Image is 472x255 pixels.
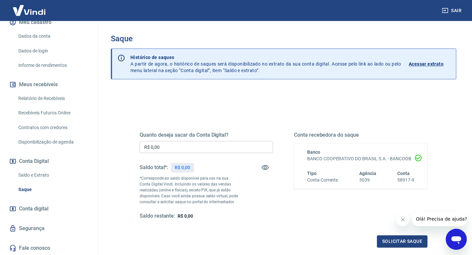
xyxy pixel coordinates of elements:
h5: Conta recebedora do saque [294,132,427,138]
button: Meus recebíveis [8,77,90,92]
button: Solicitar saque [377,235,427,247]
span: R$ 0,00 [178,213,193,219]
a: Acessar extrato [409,54,451,74]
h5: Quanto deseja sacar da Conta Digital? [140,132,273,138]
a: Informe de rendimentos [16,59,90,72]
h5: Saldo total*: [140,164,168,171]
span: Agência [359,171,376,176]
h3: Saque [111,34,456,43]
a: Relatório de Recebíveis [16,92,90,105]
iframe: Fechar mensagem [396,213,409,226]
button: Meu cadastro [8,15,90,29]
button: Sair [441,5,464,17]
span: Olá! Precisa de ajuda? [4,5,55,10]
h6: Conta Corrente [307,177,338,184]
a: Recebíveis Futuros Online [16,106,90,120]
iframe: Botão para abrir a janela de mensagens [446,229,467,250]
a: Dados de login [16,44,90,58]
a: Dados da conta [16,29,90,43]
img: Vindi [8,0,50,20]
h5: Saldo restante: [140,213,175,220]
p: *Corresponde ao saldo disponível para uso na sua Conta Digital Vindi. Incluindo os valores das ve... [140,175,240,205]
button: Conta Digital [8,154,90,168]
h6: 58917-9 [397,177,414,184]
a: Saque [16,183,90,196]
a: Saldo e Extrato [16,168,90,182]
span: Banco [307,149,320,155]
a: Segurança [8,221,90,236]
p: R$ 0,00 [175,164,190,171]
h6: BANCO COOPERATIVO DO BRASIL S.A. - BANCOOB [307,155,414,162]
p: Acessar extrato [409,61,443,67]
span: Conta digital [19,204,49,213]
span: Tipo [307,171,317,176]
p: Histórico de saques [130,54,401,61]
a: Contratos com credores [16,121,90,134]
a: Disponibilização de agenda [16,135,90,149]
h6: 3039 [359,177,376,184]
p: A partir de agora, o histórico de saques será disponibilizado no extrato da sua conta digital. Ac... [130,54,401,74]
span: Conta [397,171,410,176]
a: Conta digital [8,202,90,216]
iframe: Mensagem da empresa [412,212,467,226]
